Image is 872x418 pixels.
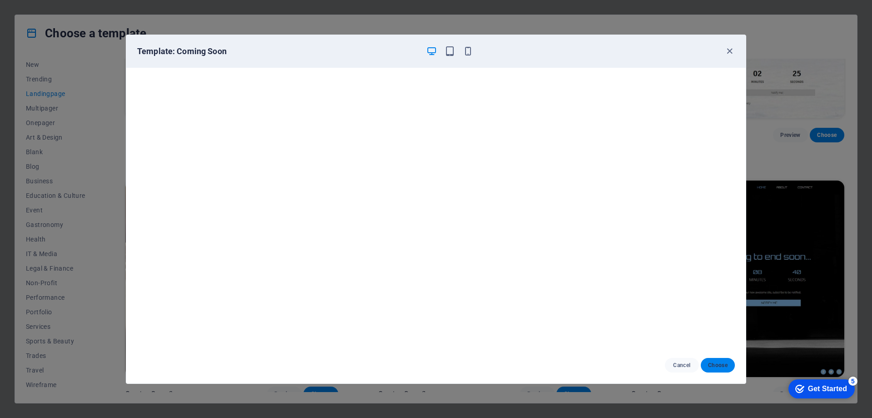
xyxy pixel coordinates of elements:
[137,46,419,57] h6: Template: Coming Soon
[7,5,74,24] div: Get Started 5 items remaining, 0% complete
[672,362,692,369] span: Cancel
[665,358,699,373] button: Cancel
[701,358,735,373] button: Choose
[67,2,76,11] div: 5
[708,362,728,369] span: Choose
[27,10,66,18] div: Get Started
